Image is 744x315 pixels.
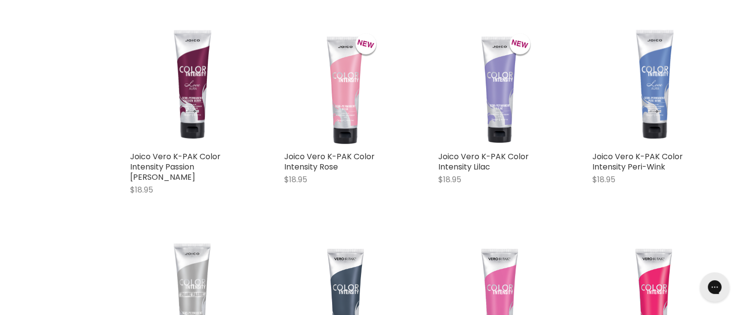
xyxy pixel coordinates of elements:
span: $18.95 [130,184,153,195]
span: $18.95 [284,174,307,185]
a: Joico Vero K-PAK Color Intensity Rose [284,151,375,172]
img: Joico Vero K-PAK Color Intensity Passion Berry [130,22,255,146]
a: Joico Vero K-PAK Color Intensity Passion [PERSON_NAME] [130,151,221,183]
a: Joico Vero K-PAK Color Intensity Lilac [438,22,563,146]
iframe: Gorgias live chat messenger [695,269,734,305]
a: Joico Vero K-PAK Color Intensity Peri-Wink [592,151,683,172]
img: Joico Vero K-PAK Color Intensity Peri-Wink [592,22,717,146]
img: Joico Vero K-PAK Color Intensity Rose [305,22,388,146]
img: Joico Vero K-PAK Color Intensity Lilac [459,22,542,146]
a: Joico Vero K-PAK Color Intensity Rose [284,22,409,146]
span: $18.95 [438,174,461,185]
span: $18.95 [592,174,615,185]
a: Joico Vero K-PAK Color Intensity Lilac [438,151,529,172]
